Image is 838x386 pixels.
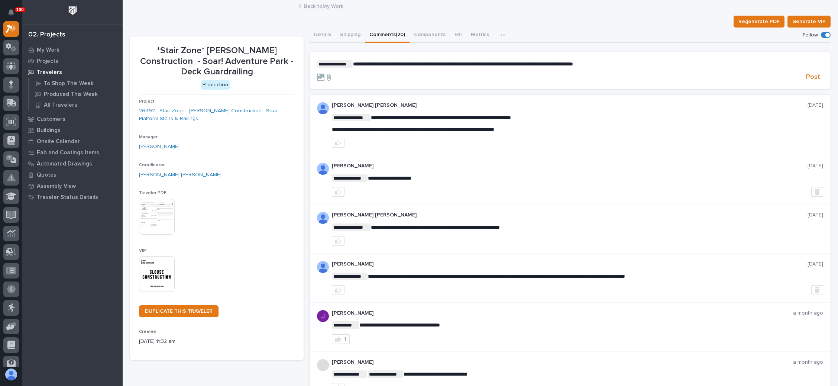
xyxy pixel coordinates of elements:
p: [DATE] 11:32 am [139,338,295,345]
button: Delete post [811,285,823,295]
p: Onsite Calendar [37,138,80,145]
a: Back toMy Work [304,1,343,10]
p: Produced This Week [44,91,98,98]
span: Post [806,73,820,81]
p: Automated Drawings [37,161,92,167]
p: Fab and Coatings Items [37,149,99,156]
div: Production [201,80,230,90]
button: users-avatar [3,367,19,382]
p: Buildings [37,127,61,134]
span: DUPLICATE THIS TRAVELER [145,309,213,314]
a: Produced This Week [29,89,123,99]
span: Manager [139,135,158,139]
button: Comments (20) [365,28,410,43]
a: Automated Drawings [22,158,123,169]
div: 1 [344,337,346,342]
img: ACg8ocLB2sBq07NhafZLDpfZztpbDqa4HYtD3rBf5LhdHf4k=s96-c [317,310,329,322]
button: 1 [332,334,350,344]
span: Regenerate PDF [738,17,780,26]
img: Workspace Logo [66,4,80,17]
span: Project [139,99,155,104]
span: Created [139,329,156,334]
p: [DATE] [808,261,823,267]
a: Travelers [22,67,123,78]
a: My Work [22,44,123,55]
p: All Travelers [44,102,77,109]
a: DUPLICATE THIS TRAVELER [139,305,219,317]
img: AOh14GhUnP333BqRmXh-vZ-TpYZQaFVsuOFmGre8SRZf2A=s96-c [317,163,329,175]
button: like this post [332,236,344,246]
p: 100 [16,7,24,12]
img: AOh14GhUnP333BqRmXh-vZ-TpYZQaFVsuOFmGre8SRZf2A=s96-c [317,261,329,273]
button: Notifications [3,4,19,20]
p: Customers [37,116,65,123]
a: Traveler Status Details [22,192,123,203]
a: Quotes [22,169,123,180]
button: Components [410,28,450,43]
p: [PERSON_NAME] [332,359,793,366]
p: [PERSON_NAME] [332,163,808,169]
button: Details [310,28,336,43]
button: Metrics [466,28,494,43]
p: My Work [37,47,59,54]
p: a month ago [793,310,823,316]
p: [PERSON_NAME] [332,310,793,316]
img: AD_cMMRcK_lR-hunIWE1GUPcUjzJ19X9Uk7D-9skk6qMORDJB_ZroAFOMmnE07bDdh4EHUMJPuIZ72TfOWJm2e1TqCAEecOOP... [317,102,329,114]
button: Regenerate PDF [734,16,784,28]
button: Shipping [336,28,365,43]
p: [PERSON_NAME] [PERSON_NAME] [332,212,808,218]
p: Follow [803,32,818,38]
p: *Stair Zone* [PERSON_NAME] Construction - Soar! Adventure Park - Deck Guardrailing [139,45,295,77]
a: [PERSON_NAME] [PERSON_NAME] [139,171,221,179]
span: Coordinator [139,163,165,167]
p: Projects [37,58,58,65]
a: Fab and Coatings Items [22,147,123,158]
button: Delete post [811,187,823,197]
a: Customers [22,113,123,125]
img: AD_cMMRcK_lR-hunIWE1GUPcUjzJ19X9Uk7D-9skk6qMORDJB_ZroAFOMmnE07bDdh4EHUMJPuIZ72TfOWJm2e1TqCAEecOOP... [317,212,329,224]
a: Projects [22,55,123,67]
a: Buildings [22,125,123,136]
p: [PERSON_NAME] [332,261,808,267]
p: Traveler Status Details [37,194,98,201]
p: Quotes [37,172,56,178]
a: Assembly View [22,180,123,192]
button: FAI [450,28,466,43]
p: a month ago [793,359,823,366]
span: VIP [139,248,146,253]
button: Post [803,73,823,81]
button: like this post [332,285,344,295]
p: Assembly View [37,183,76,190]
button: Generate VIP [787,16,831,28]
a: To Shop This Week [29,78,123,89]
button: like this post [332,138,344,148]
p: Travelers [37,69,62,76]
a: Onsite Calendar [22,136,123,147]
p: To Shop This Week [44,80,94,87]
p: [DATE] [808,212,823,218]
div: 02. Projects [28,31,65,39]
p: [DATE] [808,102,823,109]
a: All Travelers [29,100,123,110]
span: Traveler PDF [139,191,166,195]
p: [DATE] [808,163,823,169]
div: Notifications100 [9,9,19,21]
a: 26492 - Stair Zone - [PERSON_NAME] Construction - Soar Platform Stairs & Railings [139,107,295,123]
span: Generate VIP [792,17,826,26]
button: like this post [332,187,344,197]
a: [PERSON_NAME] [139,143,179,151]
p: [PERSON_NAME] [PERSON_NAME] [332,102,808,109]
